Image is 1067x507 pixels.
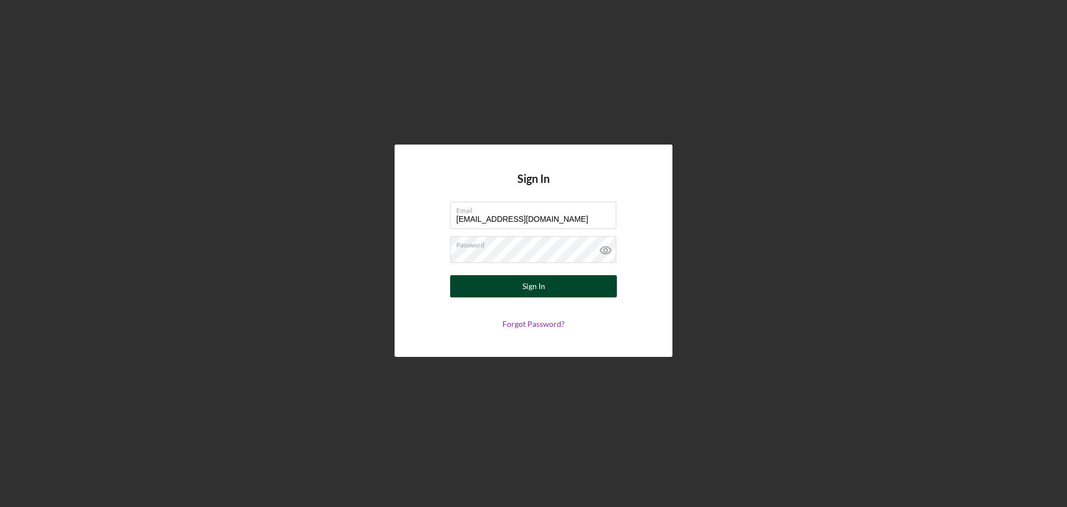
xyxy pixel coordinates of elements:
[522,275,545,297] div: Sign In
[456,202,616,215] label: Email
[450,275,617,297] button: Sign In
[502,319,565,329] a: Forgot Password?
[517,172,550,202] h4: Sign In
[456,237,616,249] label: Password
